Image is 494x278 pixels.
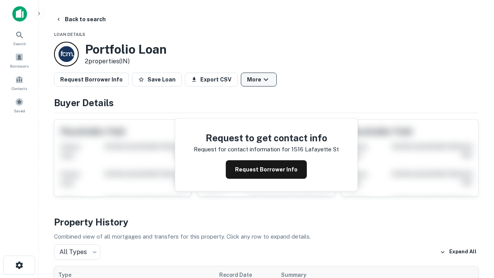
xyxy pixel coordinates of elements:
img: capitalize-icon.png [12,6,27,22]
h4: Request to get contact info [194,131,339,145]
span: Search [13,41,26,47]
iframe: Chat Widget [455,216,494,253]
button: Request Borrower Info [54,73,129,86]
span: Loan Details [54,32,85,37]
button: Export CSV [185,73,238,86]
p: Request for contact information for [194,145,290,154]
h4: Buyer Details [54,96,479,110]
a: Contacts [2,72,36,93]
button: Request Borrower Info [226,160,307,179]
button: Expand All [438,246,479,258]
span: Saved [14,108,25,114]
a: Saved [2,95,36,115]
p: 2 properties (IN) [85,57,167,66]
a: Search [2,27,36,48]
span: Contacts [12,85,27,92]
h4: Property History [54,215,479,229]
p: Combined view of all mortgages and transfers for this property. Click any row to expand details. [54,232,479,241]
h3: Portfolio Loan [85,42,167,57]
button: Save Loan [132,73,182,86]
span: Borrowers [10,63,29,69]
button: Back to search [52,12,109,26]
button: More [241,73,277,86]
p: 1516 lafayette st [291,145,339,154]
div: All Types [54,244,100,260]
a: Borrowers [2,50,36,71]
